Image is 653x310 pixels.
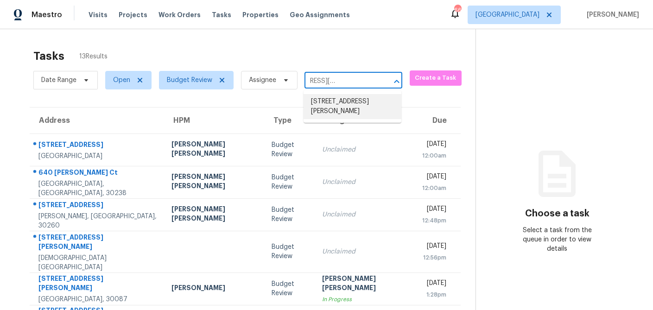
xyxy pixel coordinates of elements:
span: Maestro [32,10,62,19]
div: 66 [454,6,461,15]
div: [PERSON_NAME] [PERSON_NAME] [322,274,407,295]
span: 13 Results [79,52,108,61]
div: [STREET_ADDRESS] [38,200,157,212]
th: HPM [164,108,264,133]
div: Unclaimed [322,177,407,187]
div: [DATE] [422,139,446,151]
div: Unclaimed [322,210,407,219]
div: [DATE] [422,204,446,216]
span: [GEOGRAPHIC_DATA] [475,10,539,19]
div: Budget Review [272,279,307,298]
div: [DATE] [422,278,446,290]
span: Open [113,76,130,85]
div: [PERSON_NAME] [PERSON_NAME] [171,139,257,160]
span: Budget Review [167,76,212,85]
div: [GEOGRAPHIC_DATA], 30087 [38,295,157,304]
th: Due [415,108,461,133]
div: [DATE] [422,241,446,253]
div: Budget Review [272,205,307,224]
div: 640 [PERSON_NAME] Ct [38,168,157,179]
button: Create a Task [410,70,462,86]
span: Create a Task [414,73,457,83]
div: Select a task from the queue in order to view details [517,226,598,253]
div: 12:56pm [422,253,446,262]
span: Tasks [212,12,231,18]
span: Date Range [41,76,76,85]
div: Unclaimed [322,247,407,256]
div: Budget Review [272,140,307,159]
span: Visits [89,10,108,19]
div: [DEMOGRAPHIC_DATA][GEOGRAPHIC_DATA] [38,253,157,272]
div: [PERSON_NAME] [171,283,257,295]
span: Properties [242,10,279,19]
div: Unclaimed [322,145,407,154]
span: [PERSON_NAME] [583,10,639,19]
span: Projects [119,10,147,19]
li: [STREET_ADDRESS][PERSON_NAME] [304,94,401,119]
input: Search by address [304,74,376,89]
div: [PERSON_NAME] [PERSON_NAME] [171,204,257,225]
div: [PERSON_NAME], [GEOGRAPHIC_DATA], 30260 [38,212,157,230]
button: Close [390,75,403,88]
div: Budget Review [272,242,307,261]
div: [STREET_ADDRESS][PERSON_NAME] [38,274,157,295]
th: Address [30,108,164,133]
div: 12:00am [422,151,446,160]
h2: Tasks [33,51,64,61]
div: [STREET_ADDRESS][PERSON_NAME] [38,233,157,253]
h3: Choose a task [525,209,590,218]
div: [STREET_ADDRESS] [38,140,157,152]
div: 1:28pm [422,290,446,299]
div: In Progress [322,295,407,304]
div: [GEOGRAPHIC_DATA] [38,152,157,161]
div: 12:00am [422,183,446,193]
div: [PERSON_NAME] [PERSON_NAME] [171,172,257,193]
span: Work Orders [158,10,201,19]
span: Geo Assignments [290,10,350,19]
div: Budget Review [272,173,307,191]
div: 12:48pm [422,216,446,225]
th: Type [264,108,315,133]
span: Assignee [249,76,276,85]
div: [DATE] [422,172,446,183]
div: [GEOGRAPHIC_DATA], [GEOGRAPHIC_DATA], 30238 [38,179,157,198]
